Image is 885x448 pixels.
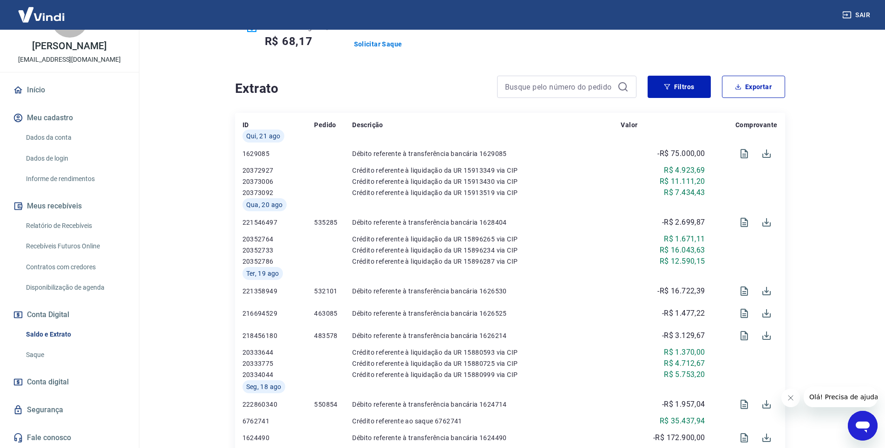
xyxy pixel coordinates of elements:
[243,149,315,158] p: 1629085
[733,325,755,347] span: Visualizar
[22,345,128,364] a: Saque
[352,120,383,130] p: Descrição
[243,257,315,266] p: 20352786
[352,257,621,266] p: Crédito referente à liquidação da UR 15896287 via CIP
[243,286,315,296] p: 221358949
[243,177,315,186] p: 20373006
[243,188,315,197] p: 20373092
[11,108,128,128] button: Meu cadastro
[265,34,313,49] h5: R$ 68,17
[848,411,878,441] iframe: Botão para abrir a janela de mensagens
[27,376,69,389] span: Conta digital
[6,6,78,14] span: Olá! Precisa de ajuda?
[660,256,705,267] p: R$ 12.590,15
[657,148,705,159] p: -R$ 75.000,00
[243,246,315,255] p: 20352733
[352,234,621,244] p: Crédito referente à liquidação da UR 15896265 via CIP
[352,177,621,186] p: Crédito referente à liquidação da UR 15913430 via CIP
[662,330,705,341] p: -R$ 3.129,67
[243,370,315,379] p: 20334044
[664,369,705,380] p: R$ 5.753,20
[660,245,705,256] p: R$ 16.043,63
[314,120,336,130] p: Pedido
[354,39,402,49] a: Solicitar Saque
[352,400,621,409] p: Débito referente à transferência bancária 1624714
[314,218,352,227] p: 535285
[755,302,778,325] span: Download
[18,55,121,65] p: [EMAIL_ADDRESS][DOMAIN_NAME]
[352,309,621,318] p: Débito referente à transferência bancária 1626525
[22,325,128,344] a: Saldo e Extrato
[733,280,755,302] span: Visualizar
[11,196,128,216] button: Meus recebíveis
[243,433,315,442] p: 1624490
[660,176,705,187] p: R$ 11.111,20
[11,428,128,448] a: Fale conosco
[664,234,705,245] p: R$ 1.671,11
[722,76,785,98] button: Exportar
[735,120,777,130] p: Comprovante
[22,169,128,188] a: Informe de rendimentos
[22,258,128,277] a: Contratos com credores
[755,143,778,165] span: Download
[246,131,281,141] span: Qui, 21 ago
[664,358,705,369] p: R$ 4.712,67
[352,286,621,296] p: Débito referente à transferência bancária 1626530
[664,165,705,176] p: R$ 4.923,69
[246,382,282,391] span: Seg, 18 ago
[755,280,778,302] span: Download
[243,359,315,368] p: 20333775
[755,325,778,347] span: Download
[352,166,621,175] p: Crédito referente à liquidação da UR 15913349 via CIP
[662,308,705,319] p: -R$ 1.477,22
[243,120,249,130] p: ID
[733,302,755,325] span: Visualizar
[621,120,637,130] p: Valor
[352,359,621,368] p: Crédito referente à liquidação da UR 15880725 via CIP
[22,216,128,235] a: Relatório de Recebíveis
[755,211,778,234] span: Download
[11,80,128,100] a: Início
[660,416,705,427] p: R$ 35.437,94
[352,331,621,340] p: Débito referente à transferência bancária 1626214
[664,187,705,198] p: R$ 7.434,43
[11,0,72,29] img: Vindi
[755,393,778,416] span: Download
[653,432,705,443] p: -R$ 172.900,00
[352,416,621,426] p: Crédito referente ao saque 6762741
[246,269,279,278] span: Ter, 19 ago
[840,6,874,24] button: Sair
[243,166,315,175] p: 20372927
[352,370,621,379] p: Crédito referente à liquidação da UR 15880999 via CIP
[243,348,315,357] p: 20333644
[243,416,315,426] p: 6762741
[22,128,128,147] a: Dados da conta
[352,246,621,255] p: Crédito referente à liquidação da UR 15896234 via CIP
[352,218,621,227] p: Débito referente à transferência bancária 1628404
[733,393,755,416] span: Visualizar
[22,237,128,256] a: Recebíveis Futuros Online
[314,400,352,409] p: 550854
[733,211,755,234] span: Visualizar
[11,305,128,325] button: Conta Digital
[352,149,621,158] p: Débito referente à transferência bancária 1629085
[664,347,705,358] p: R$ 1.370,00
[505,80,614,94] input: Busque pelo número do pedido
[314,331,352,340] p: 483578
[314,309,352,318] p: 463085
[352,433,621,442] p: Débito referente à transferência bancária 1624490
[314,286,352,296] p: 532101
[352,348,621,357] p: Crédito referente à liquidação da UR 15880593 via CIP
[243,331,315,340] p: 218456180
[648,76,711,98] button: Filtros
[235,79,486,98] h4: Extrato
[11,372,128,392] a: Conta digital
[32,41,106,51] p: [PERSON_NAME]
[243,309,315,318] p: 216694529
[22,149,128,168] a: Dados de login
[733,143,755,165] span: Visualizar
[243,218,315,227] p: 221546497
[662,399,705,410] p: -R$ 1.957,04
[243,400,315,409] p: 222860340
